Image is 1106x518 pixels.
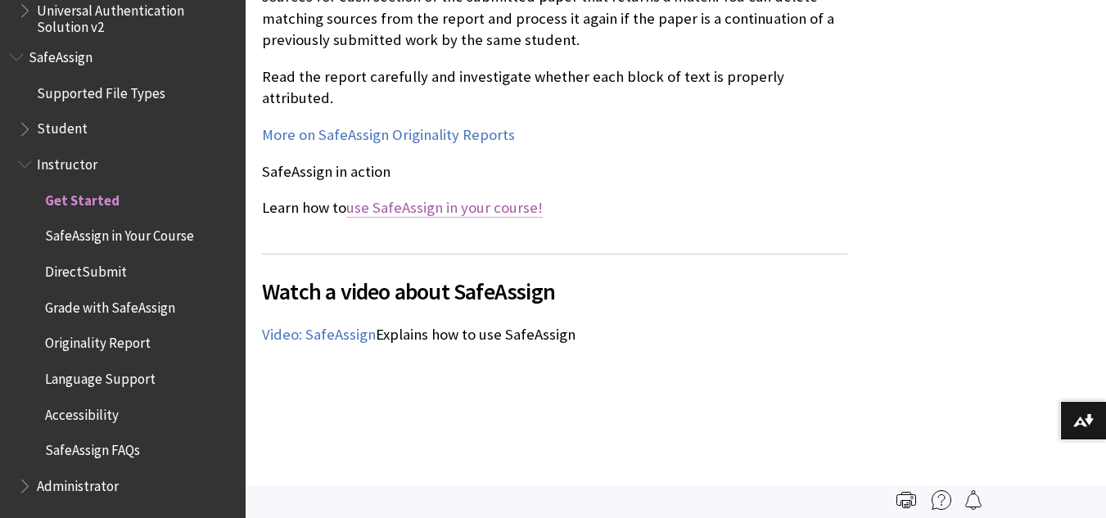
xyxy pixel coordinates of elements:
[262,274,847,309] span: Watch a video about SafeAssign
[262,161,847,182] p: SafeAssign in action
[45,365,156,387] span: Language Support
[346,198,543,218] a: use SafeAssign in your course!
[262,325,376,345] a: Video: SafeAssign
[45,437,140,459] span: SafeAssign FAQs
[37,115,88,137] span: Student
[37,151,97,173] span: Instructor
[29,43,93,65] span: SafeAssign
[45,223,194,245] span: SafeAssign in Your Course
[896,490,916,510] img: Print
[10,43,236,500] nav: Book outline for Blackboard SafeAssign
[45,330,151,352] span: Originality Report
[262,324,847,345] p: Explains how to use SafeAssign
[37,472,119,494] span: Administrator
[45,401,119,423] span: Accessibility
[262,197,847,218] p: Learn how to
[964,490,983,510] img: Follow this page
[932,490,951,510] img: More help
[45,187,120,209] span: Get Started
[45,294,175,316] span: Grade with SafeAssign
[262,66,847,109] p: Read the report carefully and investigate whether each block of text is properly attributed.
[45,258,127,280] span: DirectSubmit
[262,125,515,145] a: More on SafeAssign Originality Reports
[37,79,165,101] span: Supported File Types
